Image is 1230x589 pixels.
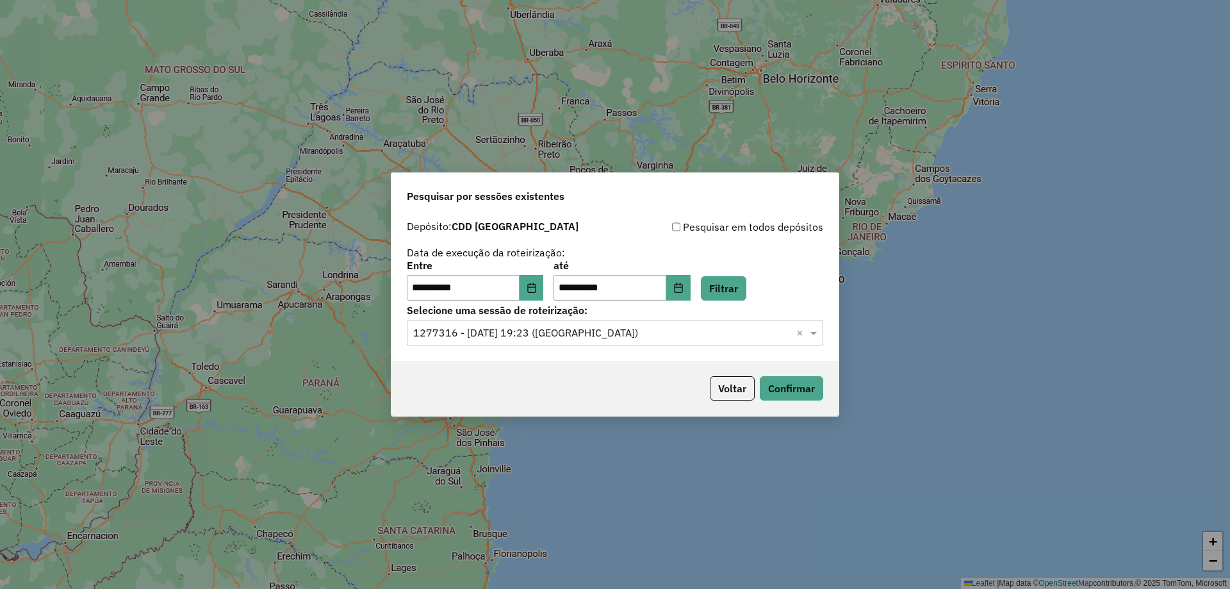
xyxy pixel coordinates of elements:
label: até [553,258,690,273]
span: Clear all [796,325,807,340]
span: Pesquisar por sessões existentes [407,188,564,204]
label: Data de execução da roteirização: [407,245,565,260]
button: Filtrar [701,276,746,301]
label: Selecione uma sessão de roteirização: [407,303,823,318]
button: Choose Date [520,275,544,301]
div: Pesquisar em todos depósitos [615,219,823,235]
label: Depósito: [407,219,578,234]
button: Confirmar [760,376,823,401]
label: Entre [407,258,543,273]
button: Voltar [710,376,755,401]
button: Choose Date [666,275,691,301]
strong: CDD [GEOGRAPHIC_DATA] [452,220,578,233]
